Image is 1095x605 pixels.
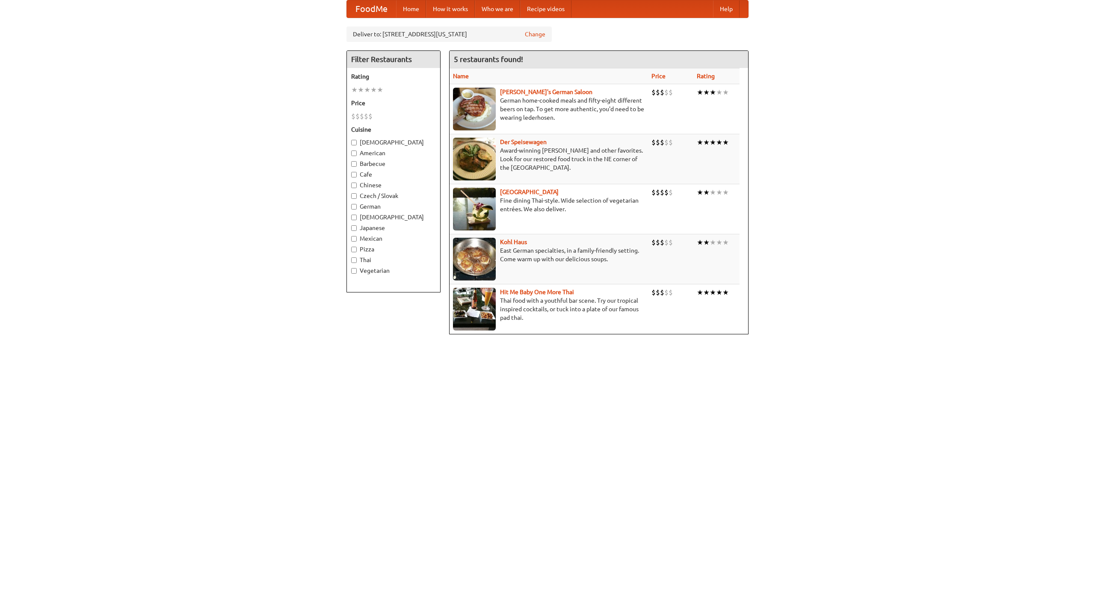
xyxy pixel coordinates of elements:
[722,288,729,297] li: ★
[710,138,716,147] li: ★
[453,73,469,80] a: Name
[351,193,357,199] input: Czech / Slovak
[656,288,660,297] li: $
[358,85,364,94] li: ★
[660,288,664,297] li: $
[351,125,436,134] h5: Cuisine
[351,213,436,221] label: [DEMOGRAPHIC_DATA]
[377,85,383,94] li: ★
[453,96,645,122] p: German home-cooked meals and fifty-eight different beers on tap. To get more authentic, you'd nee...
[453,146,645,172] p: Award-winning [PERSON_NAME] and other favorites. Look for our restored food truck in the NE corne...
[453,288,496,331] img: babythai.jpg
[651,88,656,97] li: $
[664,88,669,97] li: $
[351,181,436,189] label: Chinese
[351,256,436,264] label: Thai
[500,289,574,295] a: Hit Me Baby One More Thai
[651,138,656,147] li: $
[697,73,715,80] a: Rating
[351,268,357,274] input: Vegetarian
[351,234,436,243] label: Mexican
[351,225,357,231] input: Japanese
[364,112,368,121] li: $
[500,189,559,195] a: [GEOGRAPHIC_DATA]
[722,188,729,197] li: ★
[703,138,710,147] li: ★
[669,288,673,297] li: $
[351,266,436,275] label: Vegetarian
[703,288,710,297] li: ★
[351,224,436,232] label: Japanese
[697,188,703,197] li: ★
[453,238,496,280] img: kohlhaus.jpg
[454,55,523,63] ng-pluralize: 5 restaurants found!
[351,202,436,211] label: German
[669,188,673,197] li: $
[360,112,364,121] li: $
[351,204,357,210] input: German
[669,88,673,97] li: $
[347,51,440,68] h4: Filter Restaurants
[651,188,656,197] li: $
[697,88,703,97] li: ★
[453,246,645,263] p: East German specialties, in a family-friendly setting. Come warm up with our delicious soups.
[713,0,740,18] a: Help
[351,170,436,179] label: Cafe
[697,238,703,247] li: ★
[651,73,666,80] a: Price
[351,172,357,177] input: Cafe
[716,288,722,297] li: ★
[520,0,571,18] a: Recipe videos
[651,288,656,297] li: $
[351,257,357,263] input: Thai
[475,0,520,18] a: Who we are
[669,238,673,247] li: $
[697,288,703,297] li: ★
[722,238,729,247] li: ★
[656,238,660,247] li: $
[660,238,664,247] li: $
[351,161,357,167] input: Barbecue
[703,238,710,247] li: ★
[710,238,716,247] li: ★
[370,85,377,94] li: ★
[664,188,669,197] li: $
[660,138,664,147] li: $
[722,88,729,97] li: ★
[500,239,527,245] a: Kohl Haus
[525,30,545,38] a: Change
[351,245,436,254] label: Pizza
[351,183,357,188] input: Chinese
[351,140,357,145] input: [DEMOGRAPHIC_DATA]
[664,138,669,147] li: $
[347,0,396,18] a: FoodMe
[710,188,716,197] li: ★
[660,188,664,197] li: $
[669,138,673,147] li: $
[703,88,710,97] li: ★
[351,112,355,121] li: $
[716,188,722,197] li: ★
[368,112,373,121] li: $
[703,188,710,197] li: ★
[500,89,592,95] a: [PERSON_NAME]'s German Saloon
[716,88,722,97] li: ★
[656,188,660,197] li: $
[351,215,357,220] input: [DEMOGRAPHIC_DATA]
[716,238,722,247] li: ★
[660,88,664,97] li: $
[355,112,360,121] li: $
[710,288,716,297] li: ★
[351,192,436,200] label: Czech / Slovak
[351,72,436,81] h5: Rating
[722,138,729,147] li: ★
[351,159,436,168] label: Barbecue
[351,236,357,242] input: Mexican
[500,139,547,145] a: Der Speisewagen
[656,88,660,97] li: $
[396,0,426,18] a: Home
[453,88,496,130] img: esthers.jpg
[656,138,660,147] li: $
